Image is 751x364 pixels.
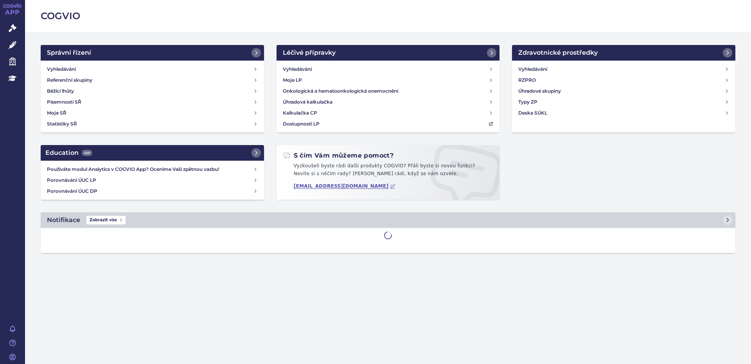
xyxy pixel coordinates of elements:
a: Úhradová kalkulačka [280,97,497,108]
h4: Vyhledávání [47,65,76,73]
h4: Písemnosti SŘ [47,98,81,106]
a: RZPRO [515,75,732,86]
h4: Deska SÚKL [518,109,547,117]
a: Správní řízení [41,45,264,61]
a: [EMAIL_ADDRESS][DOMAIN_NAME] [294,183,396,189]
h4: Dostupnosti LP [283,120,320,128]
a: Písemnosti SŘ [44,97,261,108]
h4: RZPRO [518,76,536,84]
a: Kalkulačka CP [280,108,497,118]
a: Porovnávání ÚUC DP [44,186,261,197]
h4: Úhradové skupiny [518,87,561,95]
p: Vyzkoušeli byste rádi další produkty COGVIO? Přáli byste si novou funkci? Nevíte si s něčím rady?... [283,162,494,181]
a: Porovnávání ÚUC LP [44,175,261,186]
span: 439 [82,150,92,156]
a: Vyhledávání [44,64,261,75]
h4: Kalkulačka CP [283,109,317,117]
h2: Notifikace [47,215,80,225]
a: Běžící lhůty [44,86,261,97]
a: Typy ZP [515,97,732,108]
h2: Léčivé přípravky [283,48,336,57]
h4: Porovnávání ÚUC DP [47,187,253,195]
h4: Moje SŘ [47,109,66,117]
span: Zobrazit vše [86,216,126,224]
h4: Onkologická a hematoonkologická onemocnění [283,87,398,95]
h2: Education [45,148,92,158]
h4: Vyhledávání [518,65,547,73]
h2: Zdravotnické prostředky [518,48,598,57]
a: Onkologická a hematoonkologická onemocnění [280,86,497,97]
h4: Porovnávání ÚUC LP [47,176,253,184]
a: Referenční skupiny [44,75,261,86]
a: Dostupnosti LP [280,118,497,129]
a: Používáte modul Analytics v COGVIO App? Oceníme Vaši zpětnou vazbu! [44,164,261,175]
h4: Referenční skupiny [47,76,92,84]
a: NotifikaceZobrazit vše [41,212,735,228]
h4: Běžící lhůty [47,87,74,95]
h2: COGVIO [41,9,735,23]
h4: Používáte modul Analytics v COGVIO App? Oceníme Vaši zpětnou vazbu! [47,165,253,173]
h4: Moje LP [283,76,302,84]
a: Moje LP [280,75,497,86]
a: Léčivé přípravky [277,45,500,61]
a: Vyhledávání [515,64,732,75]
h2: Správní řízení [47,48,91,57]
h4: Statistiky SŘ [47,120,77,128]
a: Deska SÚKL [515,108,732,118]
h4: Typy ZP [518,98,537,106]
h4: Vyhledávání [283,65,312,73]
a: Zdravotnické prostředky [512,45,735,61]
a: Education439 [41,145,264,161]
a: Úhradové skupiny [515,86,732,97]
a: Statistiky SŘ [44,118,261,129]
a: Vyhledávání [280,64,497,75]
h2: S čím Vám můžeme pomoct? [283,151,394,160]
a: Moje SŘ [44,108,261,118]
h4: Úhradová kalkulačka [283,98,332,106]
